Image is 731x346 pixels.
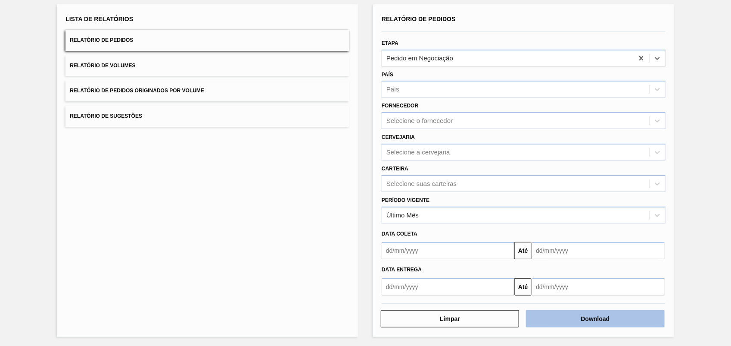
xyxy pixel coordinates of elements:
[382,197,429,203] label: Período Vigente
[514,242,532,259] button: Até
[514,278,532,296] button: Até
[386,211,419,219] div: Último Mês
[65,16,133,22] span: Lista de Relatórios
[382,16,456,22] span: Relatório de Pedidos
[65,80,349,101] button: Relatório de Pedidos Originados por Volume
[382,231,417,237] span: Data coleta
[65,55,349,76] button: Relatório de Volumes
[381,310,519,327] button: Limpar
[382,103,418,109] label: Fornecedor
[70,88,204,94] span: Relatório de Pedidos Originados por Volume
[386,180,457,187] div: Selecione suas carteiras
[382,72,393,78] label: País
[386,117,453,125] div: Selecione o fornecedor
[386,86,399,93] div: País
[70,37,133,43] span: Relatório de Pedidos
[65,106,349,127] button: Relatório de Sugestões
[386,54,453,62] div: Pedido em Negociação
[382,134,415,140] label: Cervejaria
[532,242,664,259] input: dd/mm/yyyy
[526,310,664,327] button: Download
[382,267,422,273] span: Data entrega
[382,40,398,46] label: Etapa
[386,148,450,156] div: Selecione a cervejaria
[65,30,349,51] button: Relatório de Pedidos
[70,63,135,69] span: Relatório de Volumes
[382,242,514,259] input: dd/mm/yyyy
[382,166,408,172] label: Carteira
[70,113,142,119] span: Relatório de Sugestões
[532,278,664,296] input: dd/mm/yyyy
[382,278,514,296] input: dd/mm/yyyy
